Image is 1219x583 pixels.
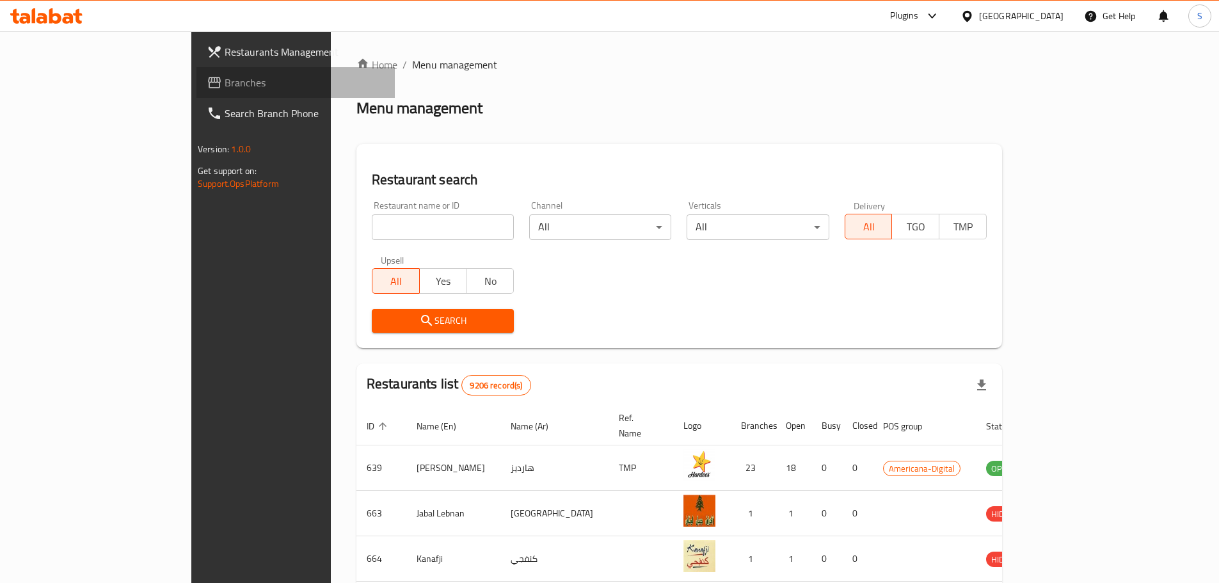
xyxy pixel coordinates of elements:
td: 23 [731,445,776,491]
span: HIDDEN [986,552,1024,567]
img: Kanafji [683,540,715,572]
span: Menu management [412,57,497,72]
label: Upsell [381,255,404,264]
button: All [845,214,893,239]
span: Name (En) [417,419,473,434]
div: HIDDEN [986,506,1024,522]
div: All [687,214,829,240]
button: No [466,268,514,294]
button: Search [372,309,514,333]
td: 0 [811,536,842,582]
input: Search for restaurant name or ID.. [372,214,514,240]
th: Logo [673,406,731,445]
span: HIDDEN [986,507,1024,522]
td: 1 [776,491,811,536]
td: 0 [811,491,842,536]
span: OPEN [986,461,1017,476]
td: TMP [609,445,673,491]
td: هارديز [500,445,609,491]
th: Open [776,406,811,445]
td: Jabal Lebnan [406,491,500,536]
td: 1 [731,491,776,536]
span: Search Branch Phone [225,106,385,121]
td: [GEOGRAPHIC_DATA] [500,491,609,536]
span: Yes [425,272,462,291]
span: Version: [198,141,229,157]
span: 9206 record(s) [462,379,530,392]
span: TGO [897,218,934,236]
td: Kanafji [406,536,500,582]
button: All [372,268,420,294]
h2: Restaurants list [367,374,531,395]
a: Branches [196,67,395,98]
div: Export file [966,370,997,401]
span: No [472,272,509,291]
th: Closed [842,406,873,445]
img: Jabal Lebnan [683,495,715,527]
label: Delivery [854,201,886,210]
th: Branches [731,406,776,445]
button: Yes [419,268,467,294]
button: TMP [939,214,987,239]
h2: Menu management [356,98,482,118]
span: Restaurants Management [225,44,385,60]
div: All [529,214,671,240]
td: 18 [776,445,811,491]
span: POS group [883,419,939,434]
a: Restaurants Management [196,36,395,67]
span: Branches [225,75,385,90]
li: / [402,57,407,72]
h2: Restaurant search [372,170,987,189]
span: 1.0.0 [231,141,251,157]
th: Busy [811,406,842,445]
span: Get support on: [198,163,257,179]
td: كنفجي [500,536,609,582]
td: 0 [842,536,873,582]
span: S [1197,9,1202,23]
span: Search [382,313,504,329]
div: Plugins [890,8,918,24]
span: ID [367,419,391,434]
td: 1 [776,536,811,582]
nav: breadcrumb [356,57,1002,72]
td: [PERSON_NAME] [406,445,500,491]
span: Ref. Name [619,410,658,441]
div: Total records count [461,375,530,395]
span: All [378,272,415,291]
td: 0 [842,445,873,491]
div: [GEOGRAPHIC_DATA] [979,9,1064,23]
td: 1 [731,536,776,582]
span: Americana-Digital [884,461,960,476]
button: TGO [891,214,939,239]
a: Support.OpsPlatform [198,175,279,192]
span: All [850,218,888,236]
td: 0 [811,445,842,491]
span: TMP [944,218,982,236]
img: Hardee's [683,449,715,481]
a: Search Branch Phone [196,98,395,129]
span: Status [986,419,1028,434]
td: 0 [842,491,873,536]
span: Name (Ar) [511,419,565,434]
